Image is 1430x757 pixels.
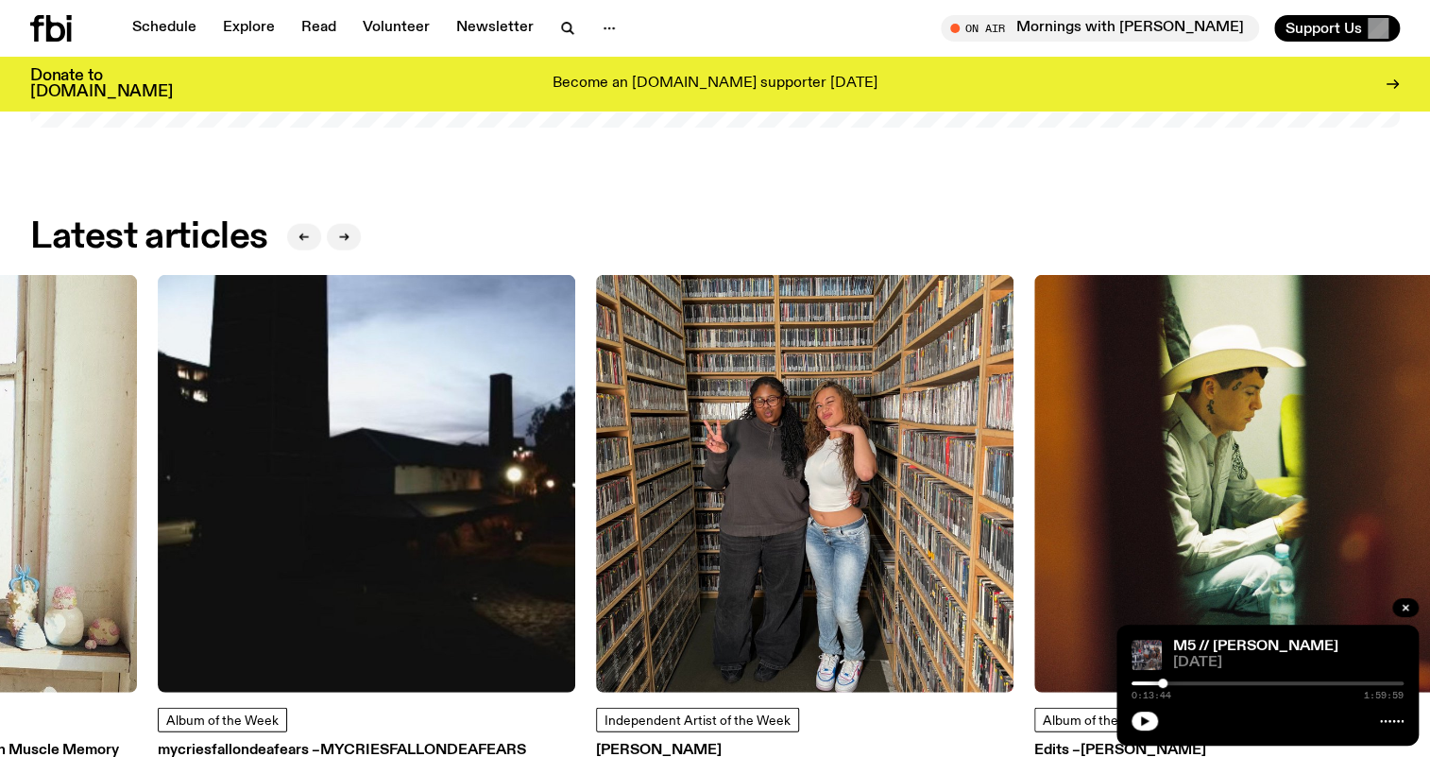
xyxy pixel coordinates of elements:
a: Album of the Week [158,708,287,732]
span: [DATE] [1173,656,1404,670]
span: 0:13:44 [1132,691,1171,700]
p: Become an [DOMAIN_NAME] supporter [DATE] [553,76,877,93]
span: Album of the Week [166,714,279,728]
span: Support Us [1285,20,1362,37]
span: 1:59:59 [1364,691,1404,700]
a: Explore [212,15,286,42]
a: Read [290,15,348,42]
a: M5 // [PERSON_NAME] [1173,639,1338,654]
h3: Donate to [DOMAIN_NAME] [30,68,173,100]
a: Volunteer [351,15,441,42]
span: Album of the Week [1043,714,1155,728]
a: Newsletter [445,15,545,42]
a: Album of the Week [1034,708,1164,732]
button: On AirMornings with [PERSON_NAME] [941,15,1259,42]
button: Support Us [1274,15,1400,42]
span: Independent Artist of the Week [604,714,791,728]
a: Independent Artist of the Week [596,708,799,732]
img: A blurry image of a building at dusk. Shot at low exposure, so its hard to make out much. [158,275,575,693]
a: Schedule [121,15,208,42]
h2: Latest articles [30,220,268,254]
